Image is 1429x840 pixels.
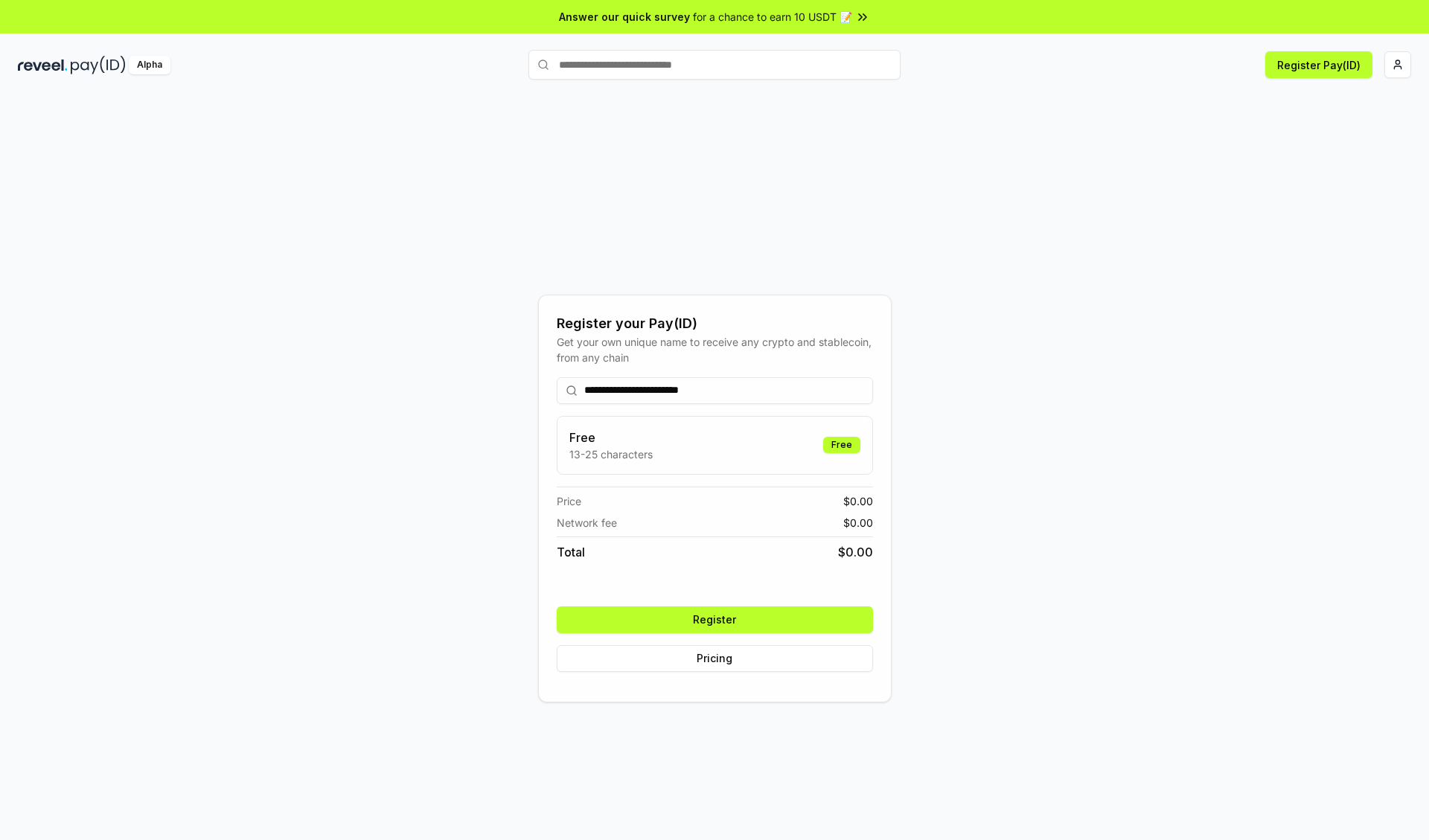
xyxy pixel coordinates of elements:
[71,56,126,74] img: pay_id
[843,515,873,530] span: $ 0.00
[838,543,873,561] span: $ 0.00
[129,56,170,74] div: Alpha
[693,9,852,25] span: for a chance to earn 10 USDT 📝
[559,9,690,25] span: Answer our quick survey
[557,645,873,672] button: Pricing
[557,313,873,334] div: Register your Pay(ID)
[18,56,68,74] img: reveel_dark
[557,334,873,365] div: Get your own unique name to receive any crypto and stablecoin, from any chain
[557,606,873,633] button: Register
[843,493,873,509] span: $ 0.00
[1265,51,1372,78] button: Register Pay(ID)
[823,437,860,453] div: Free
[569,429,653,446] h3: Free
[557,493,581,509] span: Price
[557,543,585,561] span: Total
[557,515,617,530] span: Network fee
[569,446,653,462] p: 13-25 characters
